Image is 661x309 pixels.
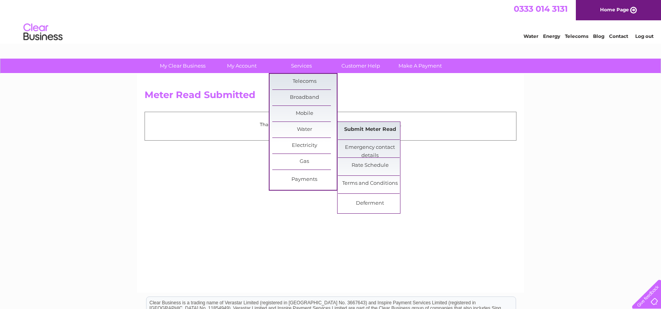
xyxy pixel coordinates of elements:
a: Blog [593,33,604,39]
a: Broadband [272,90,337,105]
a: Log out [635,33,654,39]
div: Clear Business is a trading name of Verastar Limited (registered in [GEOGRAPHIC_DATA] No. 3667643... [146,4,516,38]
a: Services [269,59,334,73]
a: Contact [609,33,628,39]
a: Energy [543,33,560,39]
a: Mobile [272,106,337,121]
a: My Account [210,59,274,73]
a: My Clear Business [150,59,215,73]
a: Make A Payment [388,59,452,73]
a: Telecoms [565,33,588,39]
a: Gas [272,154,337,170]
a: 0333 014 3131 [514,4,568,14]
h2: Meter Read Submitted [145,89,516,104]
a: Water [272,122,337,138]
p: Thank you for your time, your meter read has been received. [149,121,512,128]
a: Terms and Conditions [338,176,402,191]
a: Payments [272,172,337,188]
a: Rate Schedule [338,158,402,173]
a: Emergency contact details [338,140,402,155]
a: Deferment [338,196,402,211]
a: Submit Meter Read [338,122,402,138]
a: Water [523,33,538,39]
img: logo.png [23,20,63,44]
a: Electricity [272,138,337,154]
a: Telecoms [272,74,337,89]
a: Customer Help [329,59,393,73]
